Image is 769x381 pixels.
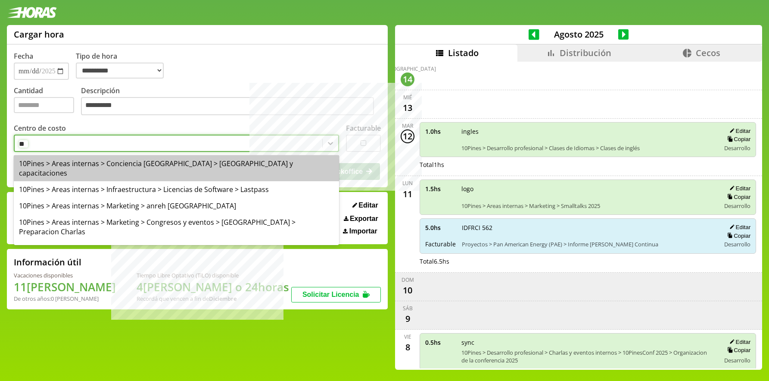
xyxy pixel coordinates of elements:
[14,279,116,295] h1: 11 [PERSON_NAME]
[395,62,762,368] div: scrollable content
[349,227,377,235] span: Importar
[425,338,455,346] span: 0.5 hs
[14,198,339,214] div: 10Pines > Areas internas > Marketing > anreh [GEOGRAPHIC_DATA]
[461,349,714,364] span: 10Pines > Desarrollo profesional > Charlas y eventos internos > 10PinesConf 2025 > Organizacion d...
[696,47,720,59] span: Cecos
[14,155,339,181] div: 10Pines > Areas internas > Conciencia [GEOGRAPHIC_DATA] > [GEOGRAPHIC_DATA] y capacitaciones
[14,123,66,133] label: Centro de costo
[401,312,414,326] div: 9
[724,240,750,248] span: Desarrollo
[725,346,750,354] button: Copiar
[727,127,750,135] button: Editar
[448,47,479,59] span: Listado
[401,101,414,115] div: 13
[76,51,171,80] label: Tipo de hora
[137,271,289,279] div: Tiempo Libre Optativo (TiLO) disponible
[425,240,456,248] span: Facturable
[725,135,750,143] button: Copiar
[403,94,412,101] div: mié
[727,224,750,231] button: Editar
[724,202,750,210] span: Desarrollo
[350,215,378,223] span: Exportar
[137,279,289,295] h1: 4 [PERSON_NAME] o 24 horas
[341,214,381,223] button: Exportar
[401,187,414,201] div: 11
[401,340,414,354] div: 8
[14,271,116,279] div: Vacaciones disponibles
[725,193,750,201] button: Copiar
[461,338,714,346] span: sync
[402,179,413,187] div: lun
[425,224,456,232] span: 5.0 hs
[291,287,381,302] button: Solicitar Licencia
[724,144,750,152] span: Desarrollo
[425,185,455,193] span: 1.5 hs
[727,185,750,192] button: Editar
[14,295,116,302] div: De otros años: 0 [PERSON_NAME]
[401,72,414,86] div: 14
[14,28,64,40] h1: Cargar hora
[401,283,414,297] div: 10
[539,28,618,40] span: Agosto 2025
[81,97,374,115] textarea: Descripción
[420,257,756,265] div: Total 6.5 hs
[420,161,756,169] div: Total 1 hs
[379,65,436,72] div: [DEMOGRAPHIC_DATA]
[724,356,750,364] span: Desarrollo
[302,291,359,298] span: Solicitar Licencia
[461,202,714,210] span: 10Pines > Areas internas > Marketing > Smalltalks 2025
[403,305,413,312] div: sáb
[404,333,411,340] div: vie
[14,181,339,198] div: 10Pines > Areas internas > Infraestructura > Licencias de Software > Lastpass
[14,86,81,117] label: Cantidad
[462,240,714,248] span: Proyectos > Pan American Energy (PAE) > Informe [PERSON_NAME] Continua
[137,295,289,302] div: Recordá que vencen a fin de
[14,256,81,268] h2: Información útil
[81,86,381,117] label: Descripción
[461,144,714,152] span: 10Pines > Desarrollo profesional > Clases de Idiomas > Clases de inglés
[209,295,237,302] b: Diciembre
[462,224,714,232] span: IDFRCI 562
[461,185,714,193] span: logo
[725,232,750,239] button: Copiar
[425,127,455,135] span: 1.0 hs
[76,63,164,79] select: Tipo de hora
[346,123,381,133] label: Facturable
[560,47,611,59] span: Distribución
[350,201,381,210] button: Editar
[14,214,339,240] div: 10Pines > Areas internas > Marketing > Congresos y eventos > [GEOGRAPHIC_DATA] > Preparacion Charlas
[14,51,33,61] label: Fecha
[401,129,414,143] div: 12
[727,338,750,346] button: Editar
[14,97,74,113] input: Cantidad
[14,240,339,266] div: 10Pines > Areas internas > Marketing > Webinar > Webinar Tecnicas Avanzadas de Diseño - Parte 1 -...
[461,127,714,135] span: ingles
[402,122,413,129] div: mar
[7,7,57,18] img: logotipo
[358,202,378,209] span: Editar
[402,276,414,283] div: dom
